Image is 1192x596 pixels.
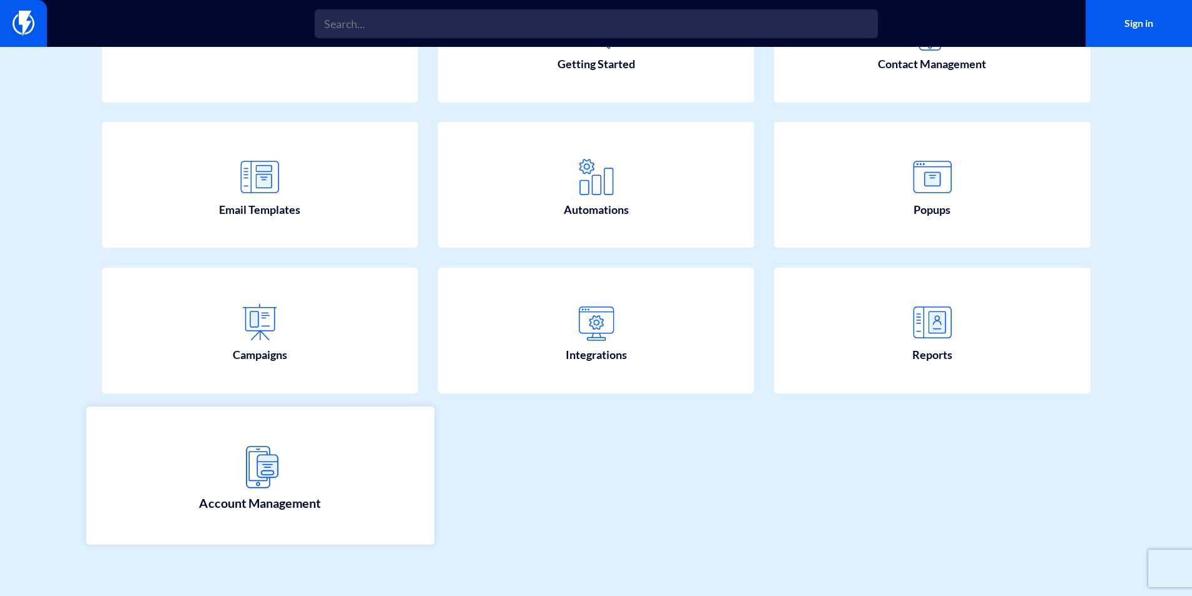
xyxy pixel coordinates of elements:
a: Account Management [86,407,434,545]
a: Popups [774,122,1091,248]
input: Search... [315,9,878,38]
span: Email Templates [219,202,300,218]
span: Integrations [566,347,627,363]
span: Campaigns [233,347,287,363]
span: Contact Management [878,56,986,73]
a: Automations [438,122,755,248]
span: Getting Started [558,56,635,73]
a: Integrations [438,268,755,393]
span: Popups [914,202,950,218]
a: Email Templates [102,122,419,248]
span: Automations [564,202,629,218]
span: Account Management [199,495,321,512]
span: Reports [912,347,952,363]
a: Campaigns [102,268,419,393]
a: Reports [774,268,1091,393]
